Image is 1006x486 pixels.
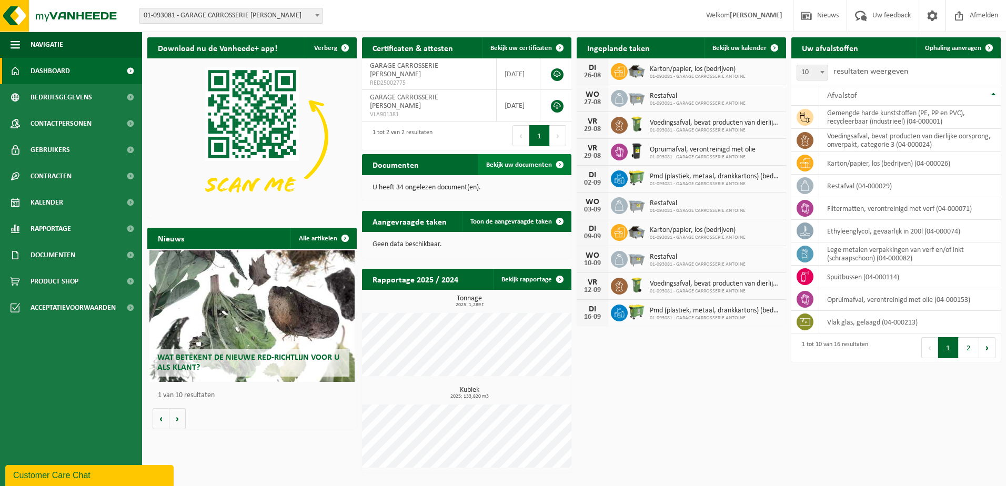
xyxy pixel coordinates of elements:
[650,253,746,261] span: Restafval
[819,311,1001,333] td: vlak glas, gelaagd (04-000213)
[497,90,540,121] td: [DATE]
[139,8,323,23] span: 01-093081 - GARAGE CARROSSERIE ANTOINE - GERAARDSBERGEN
[925,45,981,52] span: Ophaling aanvragen
[582,117,603,126] div: VR
[833,67,908,76] label: resultaten weergeven
[819,242,1001,266] td: lege metalen verpakkingen van verf en/of inkt (schraapschoon) (04-000082)
[582,305,603,313] div: DI
[650,65,746,74] span: Karton/papier, los (bedrijven)
[917,37,1000,58] a: Ophaling aanvragen
[370,62,438,78] span: GARAGE CARROSSERIE [PERSON_NAME]
[582,90,603,99] div: WO
[582,64,603,72] div: DI
[938,337,959,358] button: 1
[650,100,746,107] span: 01-093081 - GARAGE CARROSSERIE ANTOINE
[478,154,570,175] a: Bekijk uw documenten
[650,208,746,214] span: 01-093081 - GARAGE CARROSSERIE ANTOINE
[582,144,603,153] div: VR
[493,269,570,290] a: Bekijk rapportage
[959,337,979,358] button: 2
[819,152,1001,175] td: karton/papier, los (bedrijven) (04-000026)
[290,228,356,249] a: Alle artikelen
[582,313,603,321] div: 16-09
[628,222,646,240] img: WB-5000-GAL-GY-01
[650,307,781,315] span: Pmd (plastiek, metaal, drankkartons) (bedrijven)
[650,181,781,187] span: 01-093081 - GARAGE CARROSSERIE ANTOINE
[512,125,529,146] button: Previous
[791,37,869,58] h2: Uw afvalstoffen
[628,303,646,321] img: WB-0660-HPE-GN-50
[367,387,571,399] h3: Kubiek
[367,295,571,308] h3: Tonnage
[730,12,782,19] strong: [PERSON_NAME]
[628,88,646,106] img: WB-2500-GAL-GY-01
[819,106,1001,129] td: gemengde harde kunststoffen (PE, PP en PVC), recycleerbaar (industrieel) (04-000001)
[650,199,746,208] span: Restafval
[314,45,337,52] span: Verberg
[628,276,646,294] img: WB-0140-HPE-GN-50
[582,153,603,160] div: 29-08
[819,220,1001,242] td: ethyleenglycol, gevaarlijk in 200l (04-000074)
[628,169,646,187] img: WB-0660-HPE-GN-50
[158,392,351,399] p: 1 van 10 resultaten
[139,8,323,24] span: 01-093081 - GARAGE CARROSSERIE ANTOINE - GERAARDSBERGEN
[5,463,176,486] iframe: chat widget
[370,79,488,87] span: RED25002775
[31,137,70,163] span: Gebruikers
[582,233,603,240] div: 09-09
[827,92,857,100] span: Afvalstof
[582,126,603,133] div: 29-08
[550,125,566,146] button: Next
[650,74,746,80] span: 01-093081 - GARAGE CARROSSERIE ANTOINE
[650,261,746,268] span: 01-093081 - GARAGE CARROSSERIE ANTOINE
[819,129,1001,152] td: voedingsafval, bevat producten van dierlijke oorsprong, onverpakt, categorie 3 (04-000024)
[628,142,646,160] img: WB-0240-HPE-BK-01
[582,72,603,79] div: 26-08
[373,241,561,248] p: Geen data beschikbaar.
[153,408,169,429] button: Vorige
[490,45,552,52] span: Bekijk uw certificaten
[797,336,868,359] div: 1 tot 10 van 16 resultaten
[147,37,288,58] h2: Download nu de Vanheede+ app!
[797,65,828,80] span: 10
[979,337,995,358] button: Next
[628,62,646,79] img: WB-5000-GAL-GY-01
[582,278,603,287] div: VR
[628,249,646,267] img: WB-2500-GAL-GY-01
[529,125,550,146] button: 1
[650,119,781,127] span: Voedingsafval, bevat producten van dierlijke oorsprong, onverpakt, categorie 3
[712,45,767,52] span: Bekijk uw kalender
[704,37,785,58] a: Bekijk uw kalender
[31,163,72,189] span: Contracten
[31,268,78,295] span: Product Shop
[362,269,469,289] h2: Rapportage 2025 / 2024
[31,295,116,321] span: Acceptatievoorwaarden
[650,226,746,235] span: Karton/papier, los (bedrijven)
[650,173,781,181] span: Pmd (plastiek, metaal, drankkartons) (bedrijven)
[582,99,603,106] div: 27-08
[577,37,660,58] h2: Ingeplande taken
[650,146,756,154] span: Opruimafval, verontreinigd met olie
[31,84,92,110] span: Bedrijfsgegevens
[582,171,603,179] div: DI
[362,37,464,58] h2: Certificaten & attesten
[582,251,603,260] div: WO
[31,32,63,58] span: Navigatie
[819,175,1001,197] td: restafval (04-000029)
[370,94,438,110] span: GARAGE CARROSSERIE [PERSON_NAME]
[921,337,938,358] button: Previous
[149,250,355,382] a: Wat betekent de nieuwe RED-richtlijn voor u als klant?
[650,315,781,321] span: 01-093081 - GARAGE CARROSSERIE ANTOINE
[147,228,195,248] h2: Nieuws
[362,154,429,175] h2: Documenten
[147,58,357,216] img: Download de VHEPlus App
[370,110,488,119] span: VLA901381
[486,161,552,168] span: Bekijk uw documenten
[650,154,756,160] span: 01-093081 - GARAGE CARROSSERIE ANTOINE
[157,353,339,372] span: Wat betekent de nieuwe RED-richtlijn voor u als klant?
[819,288,1001,311] td: opruimafval, verontreinigd met olie (04-000153)
[582,179,603,187] div: 02-09
[306,37,356,58] button: Verberg
[650,127,781,134] span: 01-093081 - GARAGE CARROSSERIE ANTOINE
